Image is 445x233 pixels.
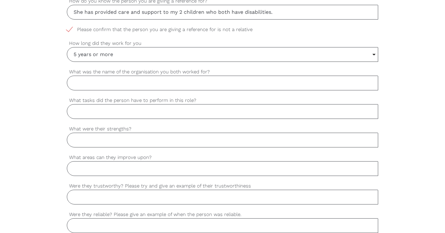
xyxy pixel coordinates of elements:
label: What was the name of the organisation you both worked for? [67,68,378,76]
span: Please confirm that the person you are giving a reference for is not a relative [67,26,265,33]
label: How long did they work for you [67,40,378,47]
label: Were they reliable? Please give an example of when the person was reliable. [67,211,378,218]
label: What tasks did the person have to perform in this role? [67,97,378,104]
label: What were their strengths? [67,125,378,133]
label: Were they trustworthy? Please try and give an example of their trustworthiness [67,182,378,190]
label: What areas can they improve upon? [67,154,378,161]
